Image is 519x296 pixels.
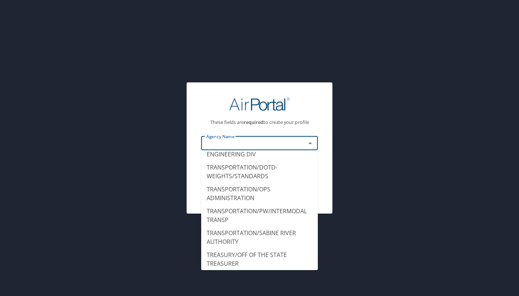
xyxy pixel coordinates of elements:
[201,226,317,248] li: TRANSPORTATION/SABINE RIVER AUTHORITY
[305,138,315,148] button: Close
[201,205,317,226] li: TRANSPORTATION/PW/INTERMODAL TRANSP
[244,119,264,125] strong: required
[201,120,318,125] p: These fields are to create your profile
[229,97,290,111] img: AirPortal Logo
[201,161,317,183] li: TRANSPORTATION/DOTD-WEIGHTS/STANDARDS
[201,248,317,270] li: TREASURY/OFF OF THE STATE TREASURER
[201,183,317,205] li: TRANSPORTATION/OPS ADMINISTRATION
